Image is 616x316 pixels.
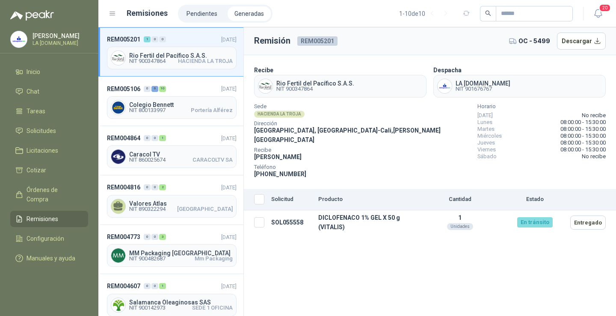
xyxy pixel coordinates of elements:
[477,112,493,119] span: [DATE]
[159,36,166,42] div: 0
[27,146,58,155] span: Licitaciones
[276,86,354,92] span: NIT 900347864
[503,210,567,235] td: En tránsito
[151,36,158,42] div: 0
[144,283,151,289] div: 0
[10,64,88,80] a: Inicio
[560,119,606,126] span: 08:00:00 - 15:30:00
[477,126,495,133] span: Martes
[127,7,168,19] h1: Remisiones
[254,121,471,126] span: Dirección
[399,7,453,21] div: 1 - 10 de 10
[221,36,237,43] span: [DATE]
[276,80,354,86] span: Rio Fertil del Pacífico S.A.S.
[10,83,88,100] a: Chat
[557,32,606,50] button: Descargar
[144,86,151,92] div: 0
[258,79,272,93] img: Company Logo
[254,34,290,47] h3: Remisión
[144,184,151,190] div: 0
[517,217,553,227] div: En tránsito
[151,135,158,141] div: 0
[315,210,417,235] td: DICLOFENACO 1% GEL X 50 g (VITALIS)
[129,299,233,305] span: Salamanca Oleaginosas SAS
[447,223,473,230] div: Unidades
[254,127,441,143] span: [GEOGRAPHIC_DATA], [GEOGRAPHIC_DATA] - Cali , [PERSON_NAME][GEOGRAPHIC_DATA]
[254,171,306,177] span: [PHONE_NUMBER]
[144,234,151,240] div: 0
[438,79,452,93] img: Company Logo
[98,225,243,274] a: REM004773003[DATE] Company LogoMM Packaging [GEOGRAPHIC_DATA]NIT 900482687Mm Packaging
[477,139,495,146] span: Jueves
[111,298,125,312] img: Company Logo
[221,135,237,142] span: [DATE]
[27,254,75,263] span: Manuales y ayuda
[178,59,233,64] span: HACIENDA LA TROJA
[27,87,39,96] span: Chat
[456,80,510,86] span: LA [DOMAIN_NAME]
[221,234,237,240] span: [DATE]
[254,67,273,74] b: Recibe
[221,184,237,191] span: [DATE]
[107,84,140,94] span: REM005106
[10,103,88,119] a: Tareas
[570,216,606,230] button: Entregado
[129,157,166,162] span: NIT 860025674
[151,283,158,289] div: 0
[129,102,233,108] span: Colegio Bennett
[192,157,233,162] span: CARACOLTV SA
[27,126,56,136] span: Solicitudes
[129,256,166,261] span: NIT 900482687
[98,27,243,77] a: REM005201100[DATE] Company LogoRio Fertil del Pacífico S.A.S.NIT 900347864HACIENDA LA TROJA
[477,153,497,160] span: Sábado
[144,36,151,42] div: 1
[221,283,237,289] span: [DATE]
[254,165,471,169] span: Teléfono
[599,4,611,12] span: 20
[144,135,151,141] div: 0
[98,77,243,126] a: REM0051060610[DATE] Company LogoColegio BennettNIT 800133997Portería Alférez
[129,53,233,59] span: Rio Fertil del Pacífico S.A.S.
[27,185,80,204] span: Órdenes de Compra
[159,234,166,240] div: 3
[582,153,606,160] span: No recibe
[560,146,606,153] span: 08:00:00 - 15:30:00
[107,133,140,143] span: REM004864
[254,148,471,152] span: Recibe
[192,305,233,310] span: SEDE 1 OFICINA
[107,183,140,192] span: REM004816
[27,106,45,116] span: Tareas
[297,36,338,46] span: REM005201
[98,175,243,224] a: REM004816002[DATE] Valores AtlasNIT 890322294[GEOGRAPHIC_DATA]
[254,111,305,118] div: HACIENDA LA TROJA
[151,86,158,92] div: 6
[129,59,166,64] span: NIT 900347864
[518,36,550,46] span: OC - 5499
[159,86,166,92] div: 10
[151,184,158,190] div: 0
[582,112,606,119] span: No recibe
[433,67,462,74] b: Despacha
[10,10,54,21] img: Logo peakr
[11,31,27,47] img: Company Logo
[177,207,233,212] span: [GEOGRAPHIC_DATA]
[151,234,158,240] div: 0
[560,139,606,146] span: 08:00:00 - 15:30:00
[228,6,271,21] li: Generadas
[10,142,88,159] a: Licitaciones
[254,154,302,160] span: [PERSON_NAME]
[10,230,88,247] a: Configuración
[107,232,140,242] span: REM004773
[111,51,125,65] img: Company Logo
[590,6,606,21] button: 20
[421,214,499,221] p: 1
[485,10,491,16] span: search
[129,201,233,207] span: Valores Atlas
[254,104,471,109] span: Sede
[159,135,166,141] div: 1
[477,119,492,126] span: Lunes
[129,207,166,212] span: NIT 890322294
[244,189,268,210] th: Seleccionar/deseleccionar
[10,123,88,139] a: Solicitudes
[477,133,502,139] span: Miércoles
